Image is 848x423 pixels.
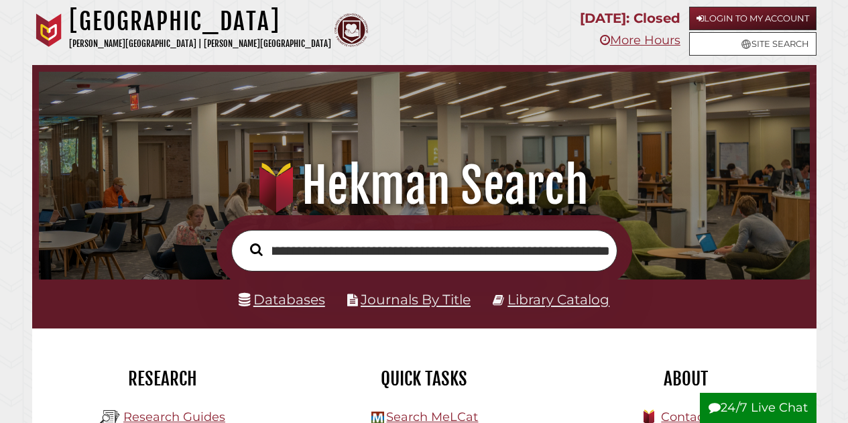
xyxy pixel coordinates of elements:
a: More Hours [600,33,680,48]
img: Calvin Theological Seminary [335,13,368,47]
a: Journals By Title [361,291,471,308]
p: [PERSON_NAME][GEOGRAPHIC_DATA] | [PERSON_NAME][GEOGRAPHIC_DATA] [69,36,331,52]
i: Search [250,243,263,256]
img: Calvin University [32,13,66,47]
h1: Hekman Search [51,156,796,215]
p: [DATE]: Closed [580,7,680,30]
a: Library Catalog [507,291,609,308]
a: Databases [239,291,325,308]
h2: About [565,367,806,390]
a: Login to My Account [689,7,816,30]
a: Site Search [689,32,816,56]
h1: [GEOGRAPHIC_DATA] [69,7,331,36]
h2: Quick Tasks [304,367,545,390]
h2: Research [42,367,284,390]
button: Search [243,240,269,259]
